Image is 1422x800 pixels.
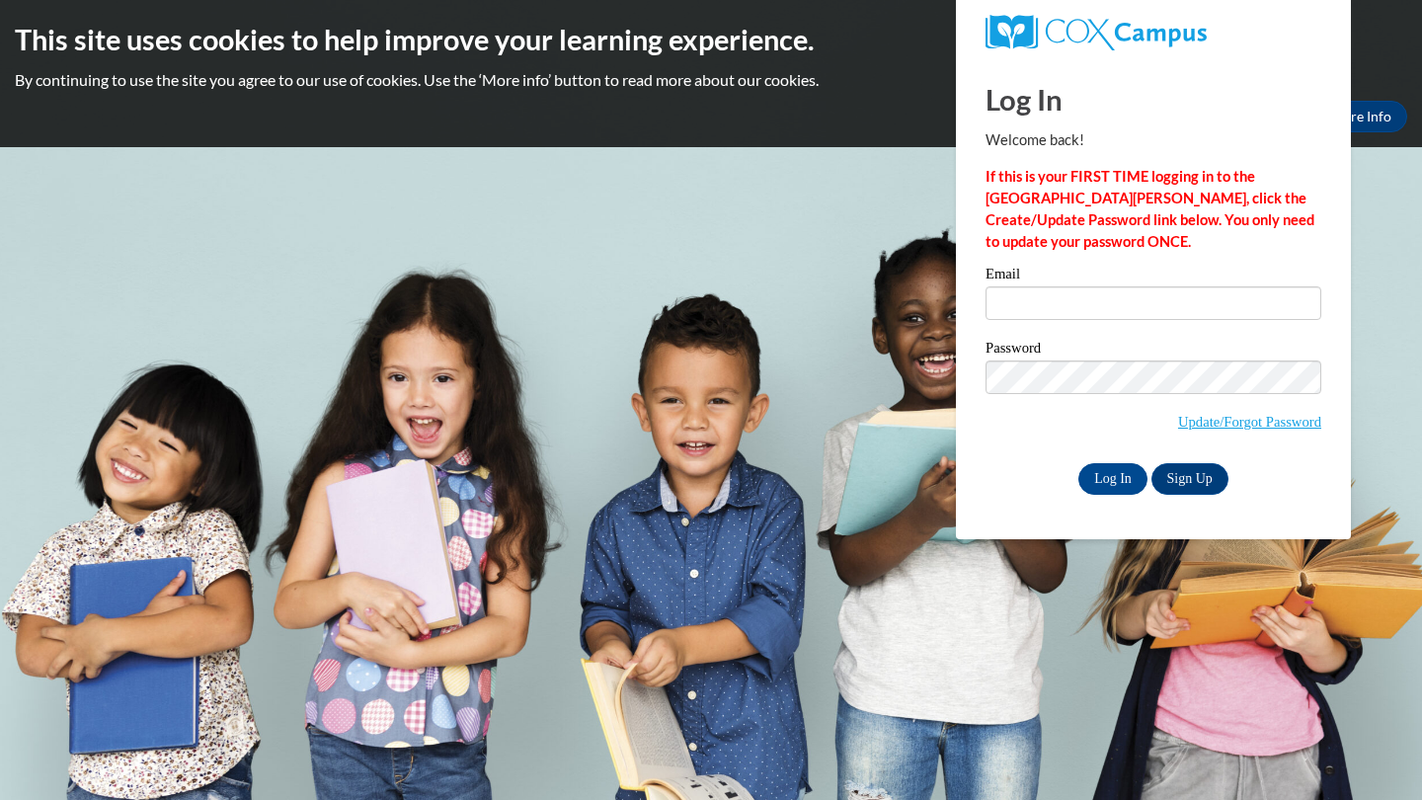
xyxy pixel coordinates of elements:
[15,20,1407,59] h2: This site uses cookies to help improve your learning experience.
[986,267,1321,286] label: Email
[986,15,1207,50] img: COX Campus
[986,15,1321,50] a: COX Campus
[986,79,1321,120] h1: Log In
[986,129,1321,151] p: Welcome back!
[986,341,1321,360] label: Password
[1151,463,1228,495] a: Sign Up
[1078,463,1147,495] input: Log In
[986,168,1314,250] strong: If this is your FIRST TIME logging in to the [GEOGRAPHIC_DATA][PERSON_NAME], click the Create/Upd...
[15,69,1407,91] p: By continuing to use the site you agree to our use of cookies. Use the ‘More info’ button to read...
[1178,414,1321,430] a: Update/Forgot Password
[1314,101,1407,132] a: More Info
